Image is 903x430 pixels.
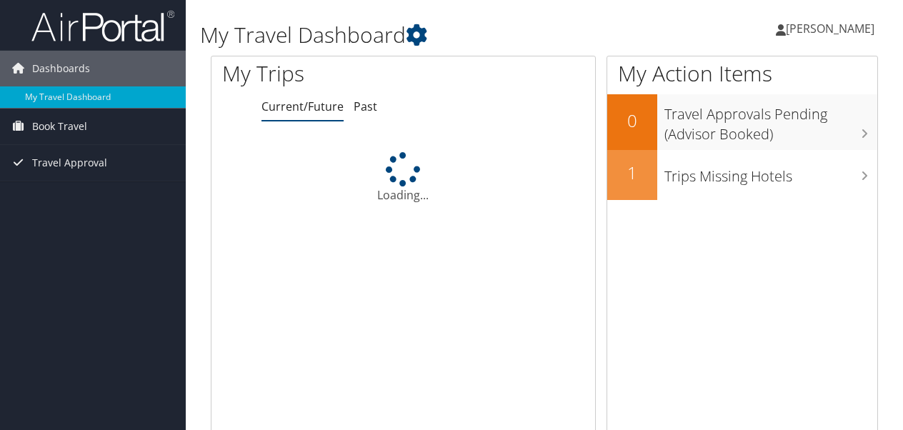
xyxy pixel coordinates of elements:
h2: 1 [607,161,657,185]
span: Travel Approval [32,145,107,181]
a: Current/Future [261,99,344,114]
a: 1Trips Missing Hotels [607,150,877,200]
div: Loading... [211,152,595,204]
h3: Trips Missing Hotels [664,159,877,186]
h3: Travel Approvals Pending (Advisor Booked) [664,97,877,144]
a: Past [354,99,377,114]
h2: 0 [607,109,657,133]
h1: My Trips [222,59,424,89]
span: Dashboards [32,51,90,86]
a: [PERSON_NAME] [776,7,889,50]
h1: My Travel Dashboard [200,20,659,50]
span: [PERSON_NAME] [786,21,874,36]
h1: My Action Items [607,59,877,89]
img: airportal-logo.png [31,9,174,43]
span: Book Travel [32,109,87,144]
a: 0Travel Approvals Pending (Advisor Booked) [607,94,877,149]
